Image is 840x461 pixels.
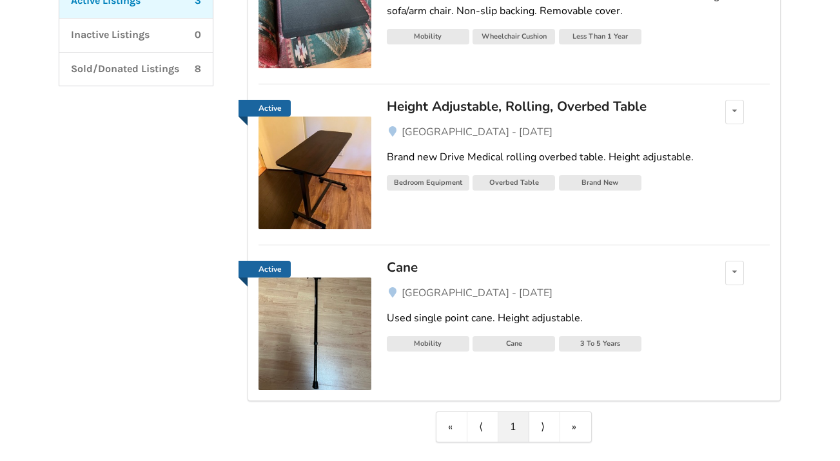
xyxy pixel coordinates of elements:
div: Pagination Navigation [436,411,592,442]
a: 1 [498,412,529,442]
a: Brand new Drive Medical rolling overbed table. Height adjustable. [387,140,770,175]
a: Active [239,261,291,278]
p: Inactive Listings [71,28,150,42]
a: Active [259,261,371,390]
div: Mobility [387,336,469,352]
a: MobilityWheelchair CushionLess Than 1 Year [387,28,770,48]
p: 0 [195,28,201,42]
div: Bedroom Equipment [387,175,469,191]
a: Used single point cane. Height adjustable. [387,301,770,336]
span: [GEOGRAPHIC_DATA] - [DATE] [402,125,552,139]
div: Brand new Drive Medical rolling overbed table. Height adjustable. [387,150,770,165]
a: Active [239,100,291,117]
span: [GEOGRAPHIC_DATA] - [DATE] [402,286,552,300]
div: Less Than 1 Year [559,29,641,44]
div: Height Adjustable, Rolling, Overbed Table [387,98,688,115]
a: Last item [560,412,591,442]
div: Mobility [387,29,469,44]
a: Previous item [467,412,498,442]
div: Cane [473,336,555,352]
img: mobility-cane [259,278,371,390]
a: Cane [387,261,688,285]
p: Sold/Donated Listings [71,62,179,77]
img: bedroom equipment-height adjustable, rolling, overbed table [259,117,371,229]
div: Used single point cane. Height adjustable. [387,311,770,326]
a: [GEOGRAPHIC_DATA] - [DATE] [387,285,770,301]
a: Height Adjustable, Rolling, Overbed Table [387,100,688,124]
a: Bedroom EquipmentOverbed TableBrand New [387,174,770,194]
a: MobilityCane3 To 5 Years [387,335,770,355]
div: Cane [387,259,688,276]
div: Wheelchair Cushion [473,29,555,44]
div: Brand New [559,175,641,191]
div: 3 To 5 Years [559,336,641,352]
a: First item [436,412,467,442]
a: Active [259,100,371,229]
div: Overbed Table [473,175,555,191]
a: [GEOGRAPHIC_DATA] - [DATE] [387,124,770,140]
p: 8 [195,62,201,77]
a: Next item [529,412,560,442]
